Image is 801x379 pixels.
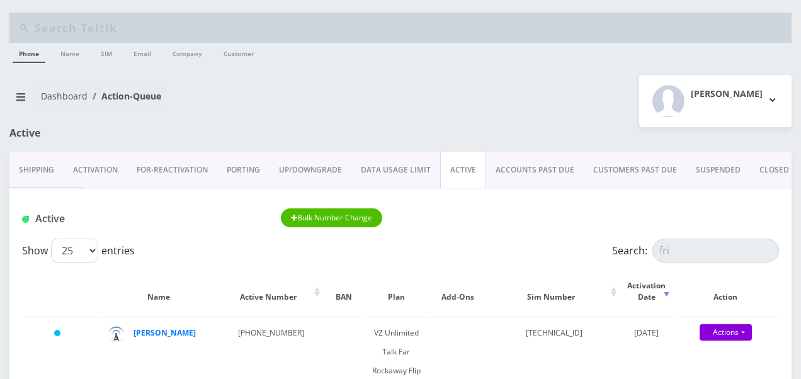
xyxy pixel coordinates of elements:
[166,43,208,62] a: Company
[686,152,750,188] a: SUSPENDED
[51,239,98,263] select: Showentries
[750,152,798,188] a: CLOSED
[351,152,440,188] a: DATA USAGE LIMIT
[64,152,127,188] a: Activation
[324,268,363,315] th: BAN
[9,152,64,188] a: Shipping
[13,43,45,63] a: Phone
[674,268,778,315] th: Action
[88,89,161,103] li: Action-Queue
[486,152,584,188] a: ACCOUNTS PAST DUE
[99,268,218,315] th: Name
[634,327,659,338] span: [DATE]
[22,216,29,223] img: Active
[94,43,118,62] a: SIM
[219,268,323,315] th: Active Number: activate to sort column ascending
[217,152,270,188] a: PORTING
[621,268,673,315] th: Activation Date: activate to sort column ascending
[127,152,217,188] a: FOR-REActivation
[22,239,135,263] label: Show entries
[9,83,391,119] nav: breadcrumb
[691,89,763,99] h2: [PERSON_NAME]
[440,152,486,188] a: ACTIVE
[127,43,157,62] a: Email
[488,268,619,315] th: Sim Number: activate to sort column ascending
[217,43,261,62] a: Customer
[281,208,383,227] button: Bulk Number Change
[429,268,487,315] th: Add-Ons
[365,268,428,315] th: Plan
[9,127,258,139] h1: Active
[35,16,788,40] input: Search Teltik
[133,327,196,338] a: [PERSON_NAME]
[270,152,351,188] a: UP/DOWNGRADE
[41,90,88,102] a: Dashboard
[22,213,262,225] h1: Active
[612,239,779,263] label: Search:
[652,239,779,263] input: Search:
[584,152,686,188] a: CUSTOMERS PAST DUE
[54,43,86,62] a: Name
[639,75,792,127] button: [PERSON_NAME]
[700,324,752,341] a: Actions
